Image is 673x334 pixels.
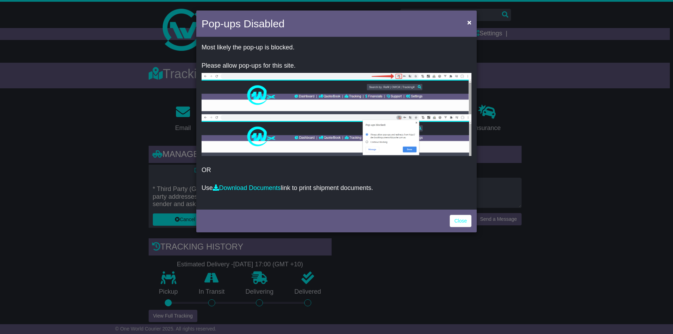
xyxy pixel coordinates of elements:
[213,184,281,191] a: Download Documents
[450,215,471,227] a: Close
[202,16,285,32] h4: Pop-ups Disabled
[202,73,471,114] img: allow-popup-1.png
[467,18,471,26] span: ×
[202,62,471,70] p: Please allow pop-ups for this site.
[202,44,471,52] p: Most likely the pop-up is blocked.
[202,184,471,192] p: Use link to print shipment documents.
[196,39,477,208] div: OR
[202,114,471,156] img: allow-popup-2.png
[464,15,475,29] button: Close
